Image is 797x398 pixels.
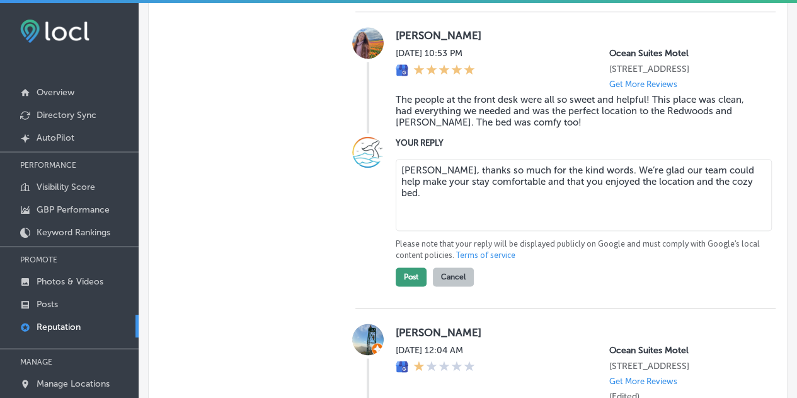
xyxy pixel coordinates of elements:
button: Post [396,267,427,286]
p: AutoPilot [37,132,74,143]
label: [PERSON_NAME] [396,325,760,338]
p: Keyword Rankings [37,227,110,238]
p: Get More Reviews [609,376,677,385]
label: [PERSON_NAME] [396,29,760,42]
a: Terms of service [456,250,515,261]
p: Ocean Suites Motel [609,48,760,59]
img: Image [352,136,384,168]
p: Directory Sync [37,110,96,120]
div: 5 Stars [413,64,475,77]
p: Ocean Suites Motel [609,344,760,355]
p: GBP Performance [37,204,110,215]
p: Visibility Score [37,182,95,192]
img: fda3e92497d09a02dc62c9cd864e3231.png [20,20,89,43]
button: Cancel [433,267,474,286]
label: [DATE] 12:04 AM [396,344,475,355]
p: Photos & Videos [37,276,103,287]
p: Reputation [37,322,81,332]
p: 16045 Lower Harbor Road [609,360,760,371]
blockquote: The people at the front desk were all so sweet and helpful! This place was clean, had everything ... [396,94,760,128]
label: YOUR REPLY [396,138,760,148]
p: Posts [37,299,58,310]
p: 16045 Lower Harbor Road [609,64,760,74]
p: Get More Reviews [609,79,677,89]
textarea: [PERSON_NAME], thanks so much for the kind words. We’re glad our team could help make your stay c... [396,159,772,231]
div: 1 Star [413,360,475,373]
label: [DATE] 10:53 PM [396,48,475,59]
p: Please note that your reply will be displayed publicly on Google and must comply with Google's lo... [396,238,760,261]
p: Manage Locations [37,378,110,389]
p: Overview [37,87,74,98]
